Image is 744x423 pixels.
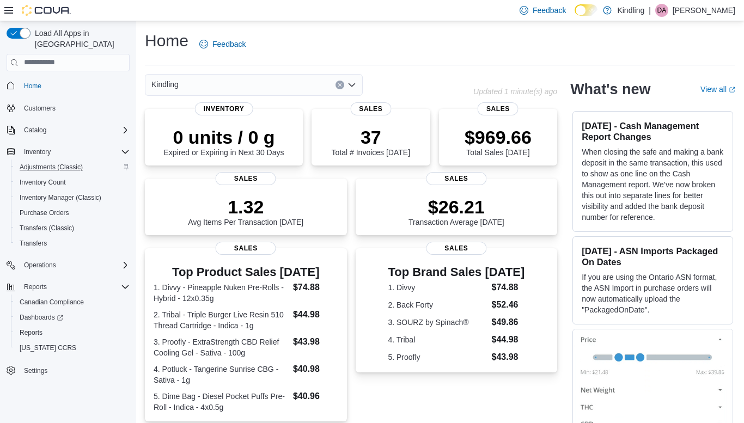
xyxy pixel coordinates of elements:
button: Catalog [20,124,51,137]
span: Adjustments (Classic) [15,161,130,174]
a: Reports [15,326,47,339]
dt: 1. Divvy [388,282,487,293]
svg: External link [729,87,735,93]
span: Home [24,82,41,90]
button: Inventory Count [11,175,134,190]
span: DA [657,4,667,17]
dd: $52.46 [492,298,525,311]
span: Transfers [15,237,130,250]
a: Transfers (Classic) [15,222,78,235]
button: Open list of options [347,81,356,89]
span: Reports [24,283,47,291]
span: Inventory Manager (Classic) [20,193,101,202]
p: $26.21 [408,196,504,218]
span: Sales [350,102,391,115]
button: Operations [20,259,60,272]
button: Catalog [2,122,134,138]
button: Inventory [2,144,134,160]
dt: 5. Proofly [388,352,487,363]
p: 37 [332,126,410,148]
span: Feedback [212,39,246,50]
a: Purchase Orders [15,206,74,219]
p: $969.66 [465,126,532,148]
span: Canadian Compliance [20,298,84,306]
dd: $49.86 [492,316,525,329]
span: Operations [24,261,56,269]
p: Kindling [617,4,644,17]
span: Operations [20,259,130,272]
p: | [649,4,651,17]
button: Reports [2,279,134,295]
span: Inventory [195,102,253,115]
span: Dashboards [15,311,130,324]
button: Purchase Orders [11,205,134,220]
dt: 3. SOURZ by Spinach® [388,317,487,328]
div: Total Sales [DATE] [465,126,532,157]
div: Avg Items Per Transaction [DATE] [188,196,303,226]
span: Transfers (Classic) [15,222,130,235]
dt: 4. Tribal [388,334,487,345]
button: Customers [2,100,134,116]
span: Washington CCRS [15,341,130,354]
a: Customers [20,102,60,115]
dd: $44.98 [293,308,338,321]
button: Canadian Compliance [11,295,134,310]
span: Inventory [24,148,51,156]
a: Adjustments (Classic) [15,161,87,174]
dt: 3. Proofly - ExtraStrength CBD Relief Cooling Gel - Sativa - 100g [154,336,289,358]
a: View allExternal link [700,85,735,94]
span: Inventory Count [20,178,66,187]
button: Settings [2,362,134,378]
span: Transfers [20,239,47,248]
input: Dark Mode [575,4,597,16]
button: Transfers [11,236,134,251]
span: [US_STATE] CCRS [20,344,76,352]
span: Settings [24,366,47,375]
span: Kindling [151,78,179,91]
p: 1.32 [188,196,303,218]
span: Transfers (Classic) [20,224,74,232]
a: Inventory Count [15,176,70,189]
span: Customers [24,104,56,113]
button: Reports [11,325,134,340]
span: Reports [15,326,130,339]
button: Inventory [20,145,55,158]
dd: $74.88 [293,281,338,294]
dt: 2. Tribal - Triple Burger Live Resin 510 Thread Cartridge - Indica - 1g [154,309,289,331]
dd: $40.98 [293,363,338,376]
span: Customers [20,101,130,115]
button: Transfers (Classic) [11,220,134,236]
p: If you are using the Ontario ASN format, the ASN Import in purchase orders will now automatically... [582,272,724,315]
span: Dashboards [20,313,63,322]
button: Operations [2,258,134,273]
span: Purchase Orders [15,206,130,219]
p: When closing the safe and making a bank deposit in the same transaction, this used to show as one... [582,146,724,223]
button: Reports [20,280,51,293]
div: Expired or Expiring in Next 30 Days [164,126,284,157]
a: Dashboards [11,310,134,325]
img: Cova [22,5,71,16]
h1: Home [145,30,188,52]
a: Inventory Manager (Classic) [15,191,106,204]
nav: Complex example [7,73,130,407]
a: Canadian Compliance [15,296,88,309]
a: Home [20,79,46,93]
h3: Top Brand Sales [DATE] [388,266,525,279]
h3: [DATE] - Cash Management Report Changes [582,120,724,142]
dt: 2. Back Forty [388,299,487,310]
a: Settings [20,364,52,377]
a: Feedback [195,33,250,55]
span: Inventory Count [15,176,130,189]
button: Inventory Manager (Classic) [11,190,134,205]
div: Total # Invoices [DATE] [332,126,410,157]
span: Load All Apps in [GEOGRAPHIC_DATA] [31,28,130,50]
span: Catalog [20,124,130,137]
dt: 5. Dime Bag - Diesel Pocket Puffs Pre-Roll - Indica - 4x0.5g [154,391,289,413]
span: Reports [20,328,42,337]
p: Updated 1 minute(s) ago [473,87,557,96]
a: [US_STATE] CCRS [15,341,81,354]
span: Canadian Compliance [15,296,130,309]
dd: $43.98 [293,335,338,348]
span: Sales [216,172,276,185]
